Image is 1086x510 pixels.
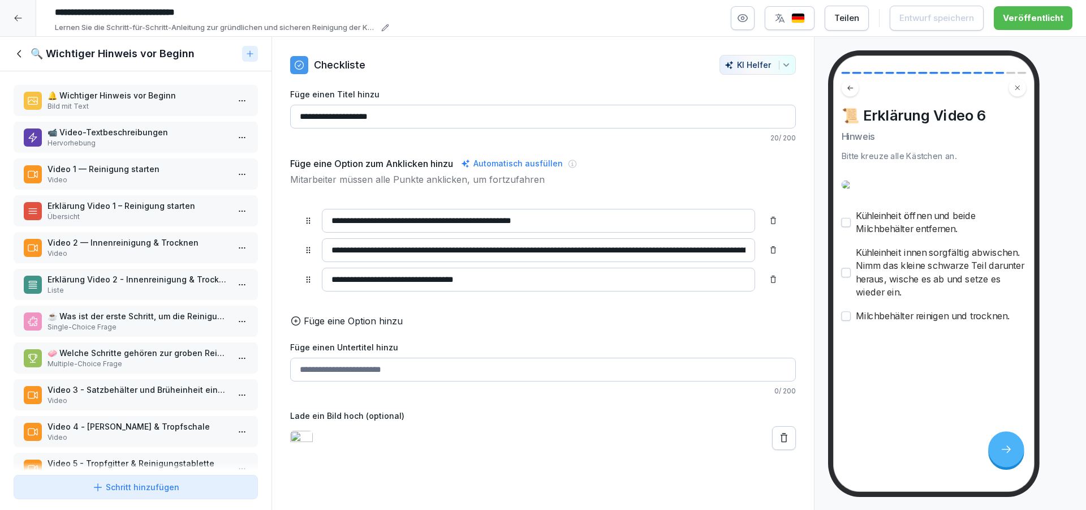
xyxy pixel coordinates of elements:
[14,475,258,499] button: Schritt hinzufügen
[48,384,229,396] p: Video 3 - Satzbehälter und Brüheinheit einsetzen
[48,457,229,469] p: Video 5 - Tropfgitter & Reinigungstablette
[48,237,229,248] p: Video 2 — Innenreinigung & Trocknen
[825,6,869,31] button: Teilen
[48,359,229,369] p: Multiple-Choice Frage
[725,60,791,70] div: KI Helfer
[48,163,229,175] p: Video 1 — Reinigung starten
[842,181,1027,188] img: 2f0b6295-2e82-48a6-988b-6db9aac1baa6
[304,314,403,328] p: Füge eine Option hinzu
[290,157,453,170] h5: Füge eine Option zum Anklicken hinzu
[14,232,258,263] div: Video 2 — Innenreinigung & TrocknenVideo
[290,431,313,445] img: 2f0b6295-2e82-48a6-988b-6db9aac1baa6
[14,416,258,447] div: Video 4 - [PERSON_NAME] & TropfschaleVideo
[48,212,229,222] p: Übersicht
[856,246,1026,299] p: Kühleinheit innen sorgfältig abwischen. Nimm das kleine schwarze Teil darunter heraus, wische es ...
[14,342,258,374] div: 🧼 Welche Schritte gehören zur groben Reinigung von Satzbehälter und Brüheinheit?Multiple-Choice F...
[14,453,258,484] div: Video 5 - Tropfgitter & ReinigungstabletteVideo
[290,386,796,396] p: 0 / 200
[314,57,365,72] p: Checkliste
[290,173,796,186] p: Mitarbeiter müssen alle Punkte anklicken, um fortzufahren
[719,55,796,75] button: KI Helfer
[48,138,229,148] p: Hervorhebung
[14,306,258,337] div: ☕️ Was ist der erste Schritt, um die Reinigung der Kaffeemaschine zu starten?Single-Choice Frage
[48,101,229,112] p: Bild mit Text
[31,47,195,61] h1: 🔍 Wichtiger Hinweis vor Beginn
[48,175,229,185] p: Video
[290,410,796,422] label: Lade ein Bild hoch (optional)
[856,209,1026,235] p: Kühleinheit öffnen und beide Milchbehälter entfernen.
[1003,12,1063,24] div: Veröffentlicht
[55,22,378,33] p: Lernen Sie die Schritt-für-Schritt-Anleitung zur gründlichen und sicheren Reinigung der Kaffeemas...
[48,89,229,101] p: 🔔 Wichtiger Hinweis vor Beginn
[842,107,1027,125] h4: 📜 Erklärung Video 6
[48,126,229,138] p: 📹 Video-Textbeschreibungen
[834,12,859,24] div: Teilen
[48,248,229,259] p: Video
[14,379,258,410] div: Video 3 - Satzbehälter und Brüheinheit einsetzenVideo
[459,157,565,170] div: Automatisch ausfüllen
[290,341,796,353] label: Füge einen Untertitel hinzu
[290,133,796,143] p: 20 / 200
[290,88,796,100] label: Füge einen Titel hinzu
[791,13,805,24] img: de.svg
[14,122,258,153] div: 📹 Video-TextbeschreibungenHervorhebung
[48,396,229,406] p: Video
[48,322,229,332] p: Single-Choice Frage
[842,150,1027,162] div: Bitte kreuze alle Kästchen an.
[48,347,229,359] p: 🧼 Welche Schritte gehören zur groben Reinigung von Satzbehälter und Brüheinheit?
[48,285,229,295] p: Liste
[842,130,1027,144] p: Hinweis
[14,269,258,300] div: Erklärung Video 2 - Innenreinigung & TrocknenListe
[890,6,984,31] button: Entwurf speichern
[899,12,974,24] div: Entwurf speichern
[48,200,229,212] p: Erklärung Video 1 – Reinigung starten
[92,481,179,493] div: Schritt hinzufügen
[14,85,258,116] div: 🔔 Wichtiger Hinweis vor BeginnBild mit Text
[14,195,258,226] div: Erklärung Video 1 – Reinigung startenÜbersicht
[48,432,229,443] p: Video
[994,6,1072,30] button: Veröffentlicht
[48,273,229,285] p: Erklärung Video 2 - Innenreinigung & Trocknen
[48,310,229,322] p: ☕️ Was ist der erste Schritt, um die Reinigung der Kaffeemaschine zu starten?
[48,421,229,432] p: Video 4 - [PERSON_NAME] & Tropfschale
[856,310,1010,323] p: Milchbehälter reinigen und trocknen.
[14,158,258,190] div: Video 1 — Reinigung startenVideo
